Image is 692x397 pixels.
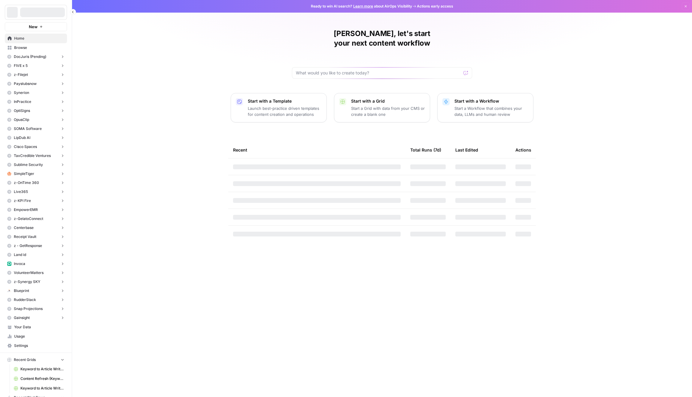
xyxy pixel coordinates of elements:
[417,4,453,9] span: Actions early access
[14,315,30,320] span: Gainsight
[14,234,36,239] span: Receipt Vault
[14,72,28,77] span: z-Filejet
[5,106,67,115] button: OptiSigns
[14,261,25,266] span: Invoca
[5,22,67,31] button: New
[292,29,472,48] h1: [PERSON_NAME], let's start your next content workflow
[14,225,34,230] span: Centerbase
[311,4,412,9] span: Ready to win AI search? about AirOps Visibility
[5,133,67,142] button: LipDub AI
[20,366,64,372] span: Keyword to Article Writer (I-Q)
[410,142,441,158] div: Total Runs (7d)
[5,160,67,169] button: Sublime Security
[5,304,67,313] button: Snap Projections
[437,93,533,122] button: Start with a WorkflowStart a Workflow that combines your data, LLMs and human review
[515,142,531,158] div: Actions
[351,98,425,104] p: Start with a Grid
[5,115,67,124] button: OpusClip
[233,142,401,158] div: Recent
[454,98,528,104] p: Start with a Workflow
[5,151,67,160] button: TaxCredible Ventures
[5,277,67,286] button: z-Synergy SKY
[455,142,478,158] div: Last Edited
[14,207,38,212] span: EmpowerEMR
[14,63,28,68] span: FIVE x 5
[14,189,28,194] span: Live365
[20,376,64,381] span: Content Refresh (Keyword -> Outline Recs) (Copy)
[5,214,67,223] button: z-GelatoConnect
[14,99,31,104] span: InPractice
[14,171,34,176] span: SimpleTiger
[14,297,36,302] span: RudderStack
[5,124,67,133] button: SOMA Software
[14,108,30,113] span: OptiSigns
[5,223,67,232] button: Centerbase
[231,93,327,122] button: Start with a TemplateLaunch best-practice driven templates for content creation and operations
[14,144,37,149] span: Cisco Spaces
[14,162,43,167] span: Sublime Security
[14,252,26,257] span: Land id
[14,279,40,284] span: z-Synergy SKY
[29,24,38,30] span: New
[14,306,43,311] span: Snap Projections
[14,216,43,221] span: z-GelatoConnect
[351,105,425,117] p: Start a Grid with data from your CMS or create a blank one
[5,70,67,79] button: z-Filejet
[14,54,46,59] span: DocJuris (Pending)
[248,98,322,104] p: Start with a Template
[353,4,373,8] a: Learn more
[296,70,461,76] input: What would you like to create today?
[14,81,37,86] span: Paystubsnow
[11,364,67,374] a: Keyword to Article Writer (I-Q)
[5,250,67,259] button: Land id
[5,341,67,350] a: Settings
[14,135,30,140] span: LipDub AI
[5,232,67,241] button: Receipt Vault
[5,241,67,250] button: z - GetResponse
[5,187,67,196] button: Live365
[5,97,67,106] button: InPractice
[14,343,64,348] span: Settings
[14,324,64,330] span: Your Data
[11,374,67,383] a: Content Refresh (Keyword -> Outline Recs) (Copy)
[14,357,36,362] span: Recent Grids
[20,386,64,391] span: Keyword to Article Writer (A-H)
[14,153,51,158] span: TaxCredible Ventures
[334,93,430,122] button: Start with a GridStart a Grid with data from your CMS or create a blank one
[248,105,322,117] p: Launch best-practice driven templates for content creation and operations
[5,88,67,97] button: Synerion
[5,43,67,53] a: Browse
[7,262,11,266] img: lw7c1zkxykwl1f536rfloyrjtby8
[14,117,29,122] span: OpusClip
[5,52,67,61] button: DocJuris (Pending)
[14,36,64,41] span: Home
[5,322,67,332] a: Your Data
[5,286,67,295] button: Blueprint
[5,259,67,268] button: Invoca
[14,180,39,185] span: z-OnTime 360
[14,270,44,275] span: VolunteerMatters
[5,79,67,88] button: Paystubsnow
[7,172,11,176] img: hlg0wqi1id4i6sbxkcpd2tyblcaw
[11,383,67,393] a: Keyword to Article Writer (A-H)
[5,332,67,341] a: Usage
[5,169,67,178] button: SimpleTiger
[5,178,67,187] button: z-OnTime 360
[14,334,64,339] span: Usage
[14,288,29,293] span: Blueprint
[5,268,67,277] button: VolunteerMatters
[5,313,67,322] button: Gainsight
[14,45,64,50] span: Browse
[5,196,67,205] button: z-KPI Fire
[5,34,67,43] a: Home
[5,295,67,304] button: RudderStack
[14,126,42,131] span: SOMA Software
[454,105,528,117] p: Start a Workflow that combines your data, LLMs and human review
[5,61,67,70] button: FIVE x 5
[14,243,42,248] span: z - GetResponse
[14,90,29,95] span: Synerion
[5,142,67,151] button: Cisco Spaces
[14,198,31,203] span: z-KPI Fire
[5,205,67,214] button: EmpowerEMR
[5,355,67,364] button: Recent Grids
